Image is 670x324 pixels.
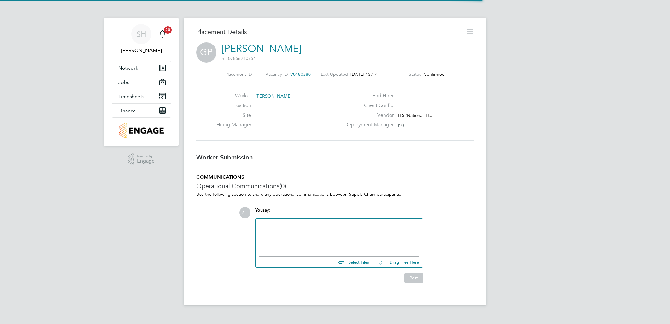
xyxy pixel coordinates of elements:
[255,207,263,213] span: You
[222,56,256,61] span: m: 07856240754
[128,153,155,165] a: Powered byEngage
[409,71,421,77] label: Status
[112,47,171,54] span: Simon Howarth
[341,112,394,119] label: Vendor
[341,122,394,128] label: Deployment Manager
[350,71,380,77] span: [DATE] 15:17 -
[118,65,138,71] span: Network
[118,108,136,114] span: Finance
[112,24,171,54] a: SH[PERSON_NAME]
[216,93,251,99] label: Worker
[112,104,171,117] button: Finance
[196,28,461,36] h3: Placement Details
[118,93,144,99] span: Timesheets
[222,43,301,55] a: [PERSON_NAME]
[321,71,348,77] label: Last Updated
[279,182,286,190] span: (0)
[404,273,423,283] button: Post
[216,122,251,128] label: Hiring Manager
[255,207,423,218] div: say:
[196,182,474,190] h3: Operational Communications
[112,75,171,89] button: Jobs
[112,89,171,103] button: Timesheets
[341,102,394,109] label: Client Config
[216,112,251,119] label: Site
[290,71,311,77] span: V0180380
[239,207,250,218] span: SH
[216,102,251,109] label: Position
[196,42,216,63] span: GP
[424,71,445,77] span: Confirmed
[374,256,419,269] button: Drag Files Here
[137,159,155,164] span: Engage
[341,93,394,99] label: End Hirer
[225,71,252,77] label: Placement ID
[164,26,172,34] span: 20
[119,123,163,138] img: countryside-properties-logo-retina.png
[137,30,146,38] span: SH
[266,71,288,77] label: Vacancy ID
[112,61,171,75] button: Network
[196,174,474,181] h5: COMMUNICATIONS
[196,153,253,161] b: Worker Submission
[112,123,171,138] a: Go to home page
[137,153,155,159] span: Powered by
[196,191,474,197] p: Use the following section to share any operational communications between Supply Chain participants.
[256,93,292,99] span: [PERSON_NAME]
[104,18,179,146] nav: Main navigation
[398,122,404,128] span: n/a
[398,112,434,118] span: ITS (National) Ltd.
[156,24,169,44] a: 20
[118,79,129,85] span: Jobs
